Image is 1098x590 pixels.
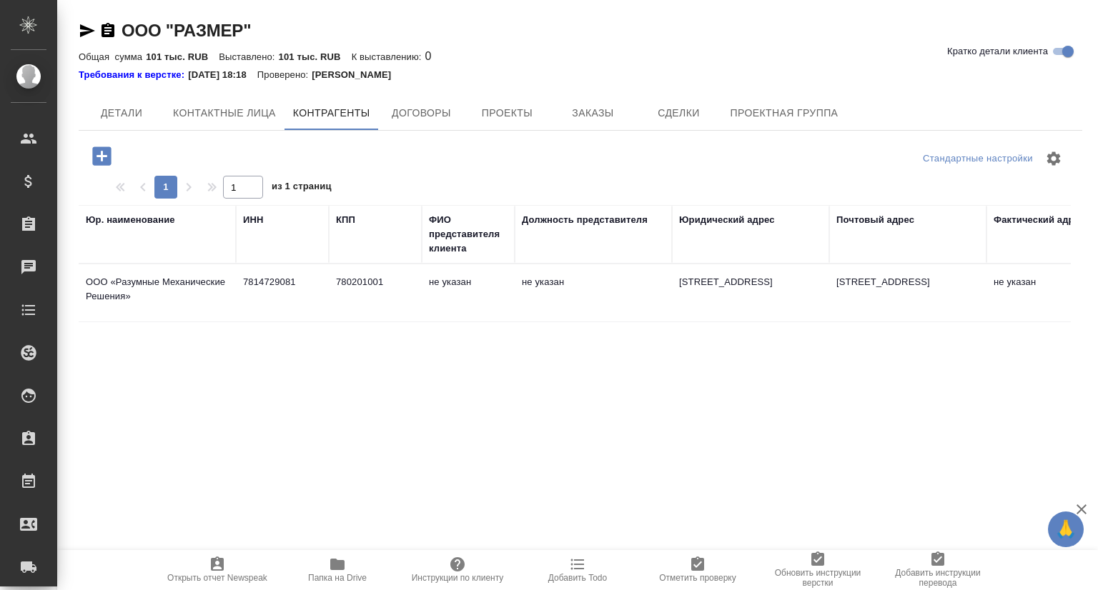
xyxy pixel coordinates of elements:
div: split button [919,148,1037,170]
span: Контактные лица [173,104,276,122]
div: Фактический адрес [994,213,1084,227]
span: Добавить инструкции перевода [886,568,989,588]
span: Заказы [558,104,627,122]
span: Открыть отчет Newspeak [167,573,267,583]
div: ИНН [243,213,264,227]
td: 780201001 [329,268,422,318]
button: Скопировать ссылку для ЯМессенджера [79,22,96,39]
div: Нажми, чтобы открыть папку с инструкцией [79,68,188,82]
button: Добавить контрагента [82,141,122,171]
p: 101 тыс. RUB [279,51,352,62]
button: Инструкции по клиенту [397,550,518,590]
span: Инструкции по клиенту [412,573,504,583]
span: Кратко детали клиента [947,44,1048,59]
span: Контрагенты [293,104,370,122]
a: ООО "РАЗМЕР" [122,21,251,40]
span: Детали [87,104,156,122]
td: не указан [515,268,672,318]
span: Отметить проверку [659,573,736,583]
span: Добавить Todo [548,573,607,583]
button: Добавить инструкции перевода [878,550,998,590]
td: [STREET_ADDRESS] [672,268,829,318]
button: Папка на Drive [277,550,397,590]
span: Сделки [644,104,713,122]
td: 7814729081 [236,268,329,318]
button: Скопировать ссылку [99,22,117,39]
button: Открыть отчет Newspeak [157,550,277,590]
span: Обновить инструкции верстки [766,568,869,588]
div: Юридический адрес [679,213,775,227]
div: Почтовый адрес [836,213,914,227]
div: ФИО представителя клиента [429,213,508,256]
button: Добавить Todo [518,550,638,590]
span: Проектная группа [730,104,838,122]
span: Договоры [387,104,455,122]
p: Проверено: [257,68,312,82]
p: [DATE] 18:18 [188,68,257,82]
div: Юр. наименование [86,213,175,227]
span: Настроить таблицу [1037,141,1071,176]
button: Отметить проверку [638,550,758,590]
div: 0 [79,48,1082,65]
p: Выставлено: [219,51,278,62]
p: [PERSON_NAME] [312,68,402,82]
button: 🙏 [1048,511,1084,547]
button: Обновить инструкции верстки [758,550,878,590]
p: 101 тыс. RUB [146,51,219,62]
span: 🙏 [1054,514,1078,544]
p: К выставлению: [352,51,425,62]
div: КПП [336,213,355,227]
td: [STREET_ADDRESS] [829,268,986,318]
p: Общая сумма [79,51,146,62]
span: Папка на Drive [308,573,367,583]
div: Должность представителя [522,213,648,227]
td: не указан [422,268,515,318]
span: из 1 страниц [272,178,332,199]
span: Проекты [473,104,541,122]
td: ООО «Разумные Механические Решения» [79,268,236,318]
a: Требования к верстке: [79,68,188,82]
